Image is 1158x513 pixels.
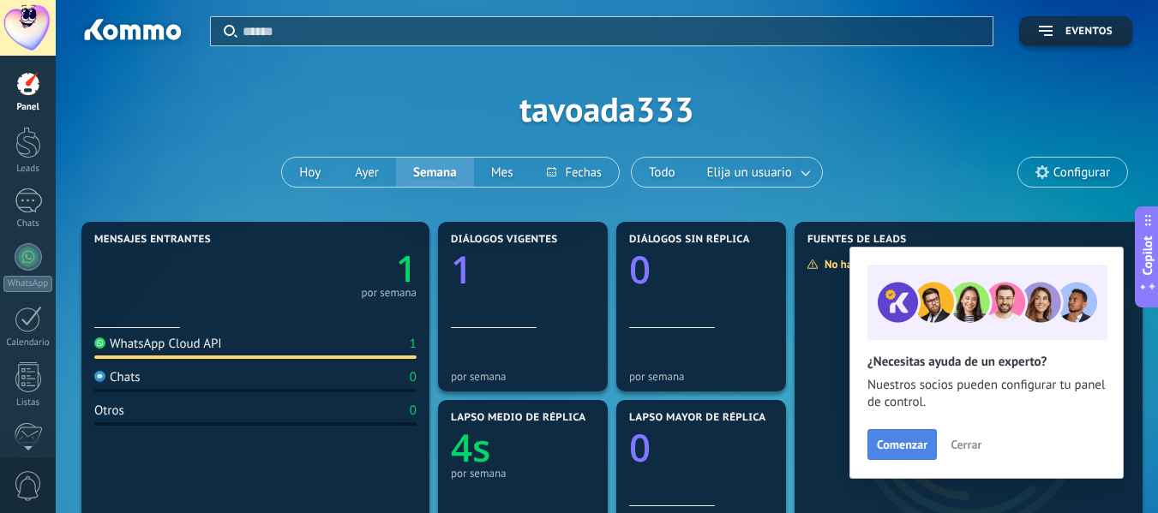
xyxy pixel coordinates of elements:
[94,336,222,352] div: WhatsApp Cloud API
[451,412,586,424] span: Lapso medio de réplica
[867,354,1106,370] h2: ¿Necesitas ayuda de un experto?
[807,257,1015,271] div: No hay suficientes datos para mostrar
[410,336,417,352] div: 1
[704,161,795,184] span: Elija un usuario
[951,438,981,450] span: Cerrar
[807,234,907,246] span: Fuentes de leads
[94,234,211,246] span: Mensajes entrantes
[629,370,773,383] div: por semana
[94,403,124,419] div: Otros
[94,371,105,382] img: Chats
[1139,236,1156,275] span: Copilot
[3,397,53,409] div: Listas
[451,421,491,473] text: 4s
[3,218,53,230] div: Chats
[943,432,989,457] button: Cerrar
[1019,16,1132,46] button: Eventos
[94,369,141,385] div: Chats
[451,370,595,383] div: por semana
[1053,165,1110,180] span: Configurar
[629,421,651,473] text: 0
[629,234,750,246] span: Diálogos sin réplica
[396,244,417,293] text: 1
[877,438,927,450] span: Comenzar
[361,289,417,297] div: por semana
[282,158,338,187] button: Hoy
[410,369,417,385] div: 0
[451,234,558,246] span: Diálogos vigentes
[410,403,417,419] div: 0
[3,102,53,113] div: Panel
[255,244,417,293] a: 1
[3,337,53,349] div: Calendario
[3,276,52,292] div: WhatsApp
[530,158,618,187] button: Fechas
[451,243,472,295] text: 1
[474,158,531,187] button: Mes
[396,158,474,187] button: Semana
[451,467,595,480] div: por semana
[632,158,693,187] button: Todo
[3,164,53,175] div: Leads
[867,377,1106,411] span: Nuestros socios pueden configurar tu panel de control.
[867,429,937,460] button: Comenzar
[94,337,105,349] img: WhatsApp Cloud API
[629,412,765,424] span: Lapso mayor de réplica
[1065,26,1113,38] span: Eventos
[693,158,822,187] button: Elija un usuario
[629,243,651,295] text: 0
[338,158,396,187] button: Ayer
